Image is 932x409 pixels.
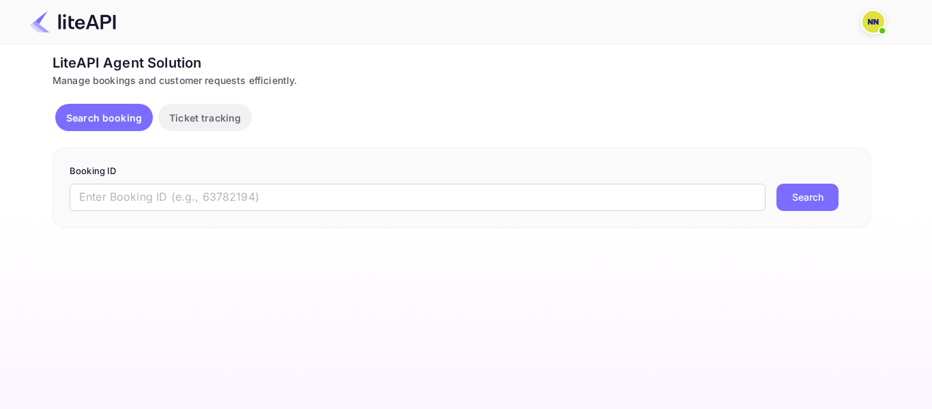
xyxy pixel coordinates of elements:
[776,184,839,211] button: Search
[53,53,871,73] div: LiteAPI Agent Solution
[30,11,116,33] img: LiteAPI Logo
[70,165,854,178] p: Booking ID
[66,111,142,125] p: Search booking
[862,11,884,33] img: N/A N/A
[53,73,871,87] div: Manage bookings and customer requests efficiently.
[169,111,241,125] p: Ticket tracking
[70,184,766,211] input: Enter Booking ID (e.g., 63782194)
